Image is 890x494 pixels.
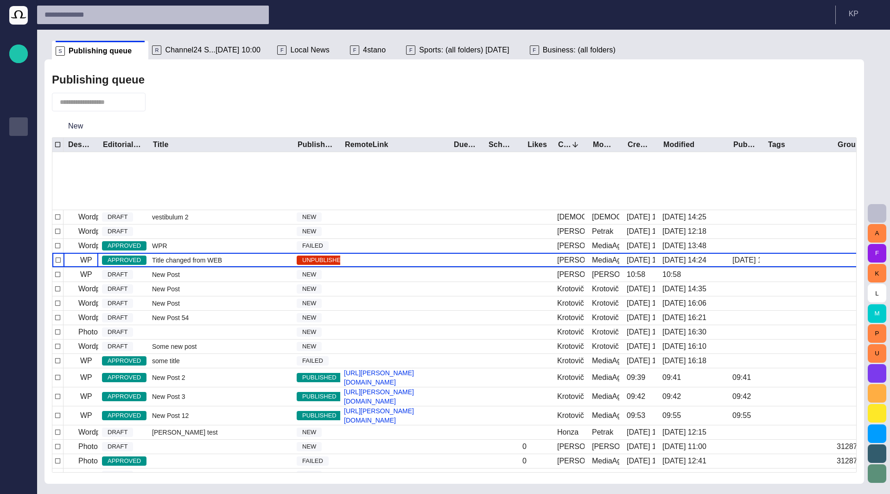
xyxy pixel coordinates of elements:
[13,325,24,334] p: Octopus
[13,307,24,316] p: AI Assistant
[297,299,322,308] span: NEW
[13,121,24,132] span: Publishing queue
[152,270,180,279] span: New Post
[78,283,144,295] p: Wordpress Reunion
[868,244,886,263] button: F
[152,313,189,322] span: New Post 54
[13,158,24,169] span: Media
[592,298,619,308] div: Krotovič
[662,241,706,251] div: 9/8 13:48
[298,140,333,149] div: Publishing status
[522,456,527,466] div: 0
[627,442,655,452] div: 4/6/2023 11:00
[732,372,751,383] div: 09:41
[297,442,322,451] span: NEW
[9,80,28,340] ul: main menu
[297,373,342,382] span: PUBLISHED
[627,411,645,421] div: 09:53
[662,313,706,323] div: 9/4 16:21
[56,46,65,56] p: S
[557,269,585,280] div: Vasyliev
[152,373,185,382] span: New Post 2
[868,324,886,343] button: P
[102,428,133,437] span: DRAFT
[78,212,144,223] p: Wordpress Reunion
[102,442,133,451] span: DRAFT
[13,121,24,130] p: Publishing queue
[868,264,886,282] button: K
[102,212,133,222] span: DRAFT
[102,284,133,294] span: DRAFT
[102,270,133,279] span: DRAFT
[152,256,222,265] span: Title changed from WEB
[592,442,619,452] div: p.slavik-admin
[868,304,886,323] button: M
[297,313,322,322] span: NEW
[80,255,92,266] p: WP
[557,356,584,366] div: Krotovič
[80,372,92,383] p: WP
[557,442,585,452] div: p.slavik-admin
[627,391,645,402] div: 09:42
[592,456,619,466] div: MediaAgent
[102,227,133,236] span: DRAFT
[627,212,655,222] div: 9/8 14:25
[102,299,133,308] span: DRAFT
[406,45,415,55] p: F
[13,103,24,114] span: Story folders
[103,140,141,149] div: Editorial status
[13,177,24,188] span: Administration
[593,140,616,149] div: Modified by
[592,284,619,294] div: Krotovič
[627,427,655,437] div: 7/29 17:25
[557,391,584,402] div: Krotovič
[13,214,24,223] p: [PERSON_NAME]'s media (playout)
[662,442,706,452] div: 4/6/2023 11:00
[592,356,619,366] div: MediaAgent
[13,269,24,279] p: Editorial Admin
[402,41,526,59] div: FSports: (all folders) [DATE]
[297,327,322,337] span: NEW
[273,41,346,59] div: FLocal News
[592,391,619,402] div: MediaAgent
[732,255,760,265] div: 9/8 14:24
[52,41,148,59] div: SPublishing queue
[80,410,92,421] p: WP
[662,298,706,308] div: 9/4 16:06
[68,140,91,149] div: Destination
[557,372,584,383] div: Krotovič
[557,241,585,251] div: Vasyliev
[13,140,24,151] span: Publishing queue KKK
[662,456,706,466] div: 4/6/2023 12:41
[9,154,28,173] div: Media
[627,284,655,294] div: 9/4 14:35
[663,140,694,149] div: Modified
[627,372,645,383] div: 09:39
[849,8,858,19] p: K P
[80,355,92,366] p: WP
[557,298,584,308] div: Krotovič
[662,269,681,280] div: 10:58
[52,118,100,135] button: New
[152,342,197,351] span: Some new post
[526,41,632,59] div: FBusiness: (all folders)
[628,140,651,149] div: Created
[557,284,584,294] div: Krotovič
[13,158,24,167] p: Media
[543,45,616,55] span: Business: (all folders)
[662,427,706,437] div: 9/5 12:15
[454,140,477,149] div: Due date
[9,192,28,210] div: Media-test with filter
[662,411,681,421] div: 09:55
[13,103,24,112] p: Story folders
[557,341,584,352] div: Krotovič
[627,356,655,366] div: 9/5 16:14
[557,411,584,421] div: Krotovič
[9,303,28,321] div: AI Assistant
[165,45,261,55] span: Channel24 S...[DATE] 10:00
[557,313,584,323] div: Krotovič
[13,177,24,186] p: Administration
[592,212,619,222] div: Vedra
[838,140,860,149] div: Group
[13,195,24,206] span: Media-test with filter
